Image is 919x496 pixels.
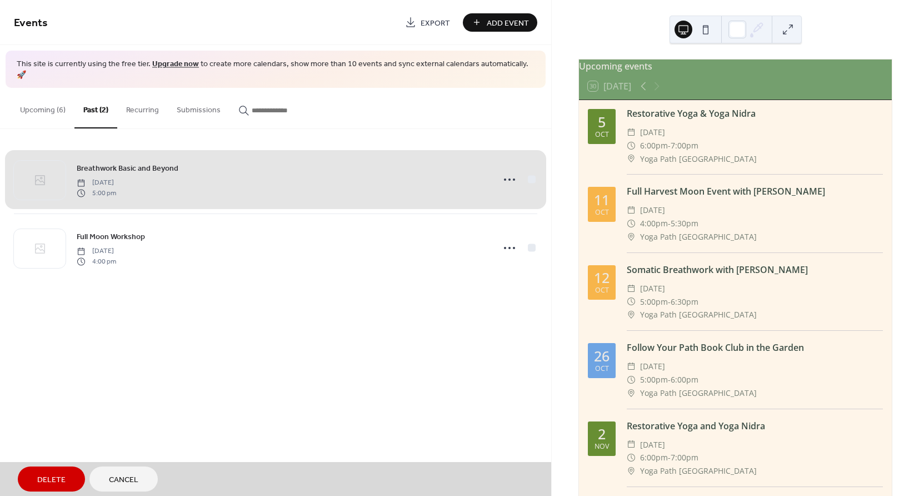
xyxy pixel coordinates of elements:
[640,308,757,321] span: Yoga Path [GEOGRAPHIC_DATA]
[627,438,636,452] div: ​
[168,88,229,127] button: Submissions
[668,139,671,152] span: -
[627,386,636,400] div: ​
[152,57,199,72] a: Upgrade now
[627,419,883,433] div: Restorative Yoga and Yoga Nidra
[74,88,117,128] button: Past (2)
[668,295,671,309] span: -
[640,386,757,400] span: Yoga Path [GEOGRAPHIC_DATA]
[627,295,636,309] div: ​
[594,271,610,285] div: 12
[598,115,606,129] div: 5
[627,341,883,354] div: Follow Your Path Book Club in the Garden
[18,467,85,492] button: Delete
[627,263,883,276] div: Somatic Breathwork with [PERSON_NAME]
[595,443,609,450] div: Nov
[627,185,883,198] div: Full Harvest Moon Event with [PERSON_NAME]
[37,474,66,486] span: Delete
[671,373,698,386] span: 6:00pm
[640,438,665,452] span: [DATE]
[627,126,636,139] div: ​
[640,464,757,478] span: Yoga Path [GEOGRAPHIC_DATA]
[627,152,636,166] div: ​
[595,209,609,216] div: Oct
[109,474,138,486] span: Cancel
[668,217,671,230] span: -
[627,230,636,244] div: ​
[627,217,636,230] div: ​
[595,365,609,373] div: Oct
[627,360,636,373] div: ​
[627,373,636,386] div: ​
[89,467,158,492] button: Cancel
[668,451,671,464] span: -
[640,230,757,244] span: Yoga Path [GEOGRAPHIC_DATA]
[598,427,606,441] div: 2
[627,282,636,295] div: ​
[487,17,529,29] span: Add Event
[14,12,48,34] span: Events
[627,139,636,152] div: ​
[17,59,535,81] span: This site is currently using the free tier. to create more calendars, show more than 10 events an...
[463,13,537,32] button: Add Event
[640,139,668,152] span: 6:00pm
[594,349,610,363] div: 26
[117,88,168,127] button: Recurring
[640,204,665,217] span: [DATE]
[671,139,698,152] span: 7:00pm
[595,287,609,294] div: Oct
[579,59,892,73] div: Upcoming events
[11,88,74,127] button: Upcoming (6)
[640,373,668,386] span: 5:00pm
[640,295,668,309] span: 5:00pm
[595,131,609,138] div: Oct
[594,193,610,207] div: 11
[627,464,636,478] div: ​
[627,204,636,217] div: ​
[627,308,636,321] div: ​
[640,126,665,139] span: [DATE]
[627,107,883,120] div: Restorative Yoga & Yoga Nidra
[421,17,450,29] span: Export
[671,451,698,464] span: 7:00pm
[668,373,671,386] span: -
[627,451,636,464] div: ​
[671,217,698,230] span: 5:30pm
[397,13,458,32] a: Export
[640,360,665,373] span: [DATE]
[640,217,668,230] span: 4:00pm
[671,295,698,309] span: 6:30pm
[640,152,757,166] span: Yoga Path [GEOGRAPHIC_DATA]
[640,282,665,295] span: [DATE]
[640,451,668,464] span: 6:00pm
